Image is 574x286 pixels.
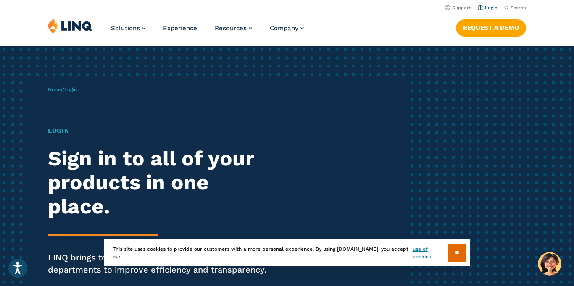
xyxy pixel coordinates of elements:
[504,5,526,11] button: Open Search Bar
[48,18,92,34] img: LINQ | K‑12 Software
[64,87,77,92] span: Login
[538,252,561,276] button: Hello, have a question? Let’s chat.
[413,245,448,260] a: use of cookies.
[48,252,269,276] p: LINQ brings together students, parents and all your departments to improve efficiency and transpa...
[478,5,498,10] a: Login
[111,18,304,45] nav: Primary Navigation
[270,24,304,32] a: Company
[48,87,77,92] span: /
[511,5,526,10] span: Search
[456,19,526,36] a: Request a Demo
[48,87,62,92] a: Home
[445,5,471,10] a: Support
[48,147,269,218] h2: Sign in to all of your products in one place.
[111,24,140,32] span: Solutions
[48,126,269,136] h1: Login
[111,24,145,32] a: Solutions
[104,239,470,266] div: This site uses cookies to provide our customers with a more personal experience. By using [DOMAIN...
[163,24,197,32] a: Experience
[215,24,252,32] a: Resources
[456,18,526,36] nav: Button Navigation
[270,24,298,32] span: Company
[215,24,247,32] span: Resources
